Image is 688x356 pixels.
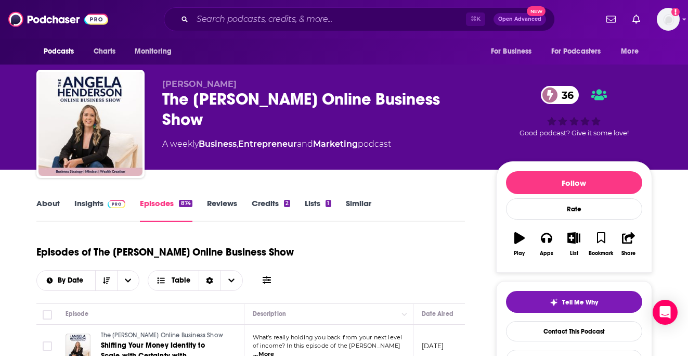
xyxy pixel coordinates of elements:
[491,44,532,59] span: For Business
[148,270,243,291] button: Choose View
[74,198,126,222] a: InsightsPodchaser Pro
[305,198,331,222] a: Lists1
[589,250,613,257] div: Bookmark
[657,8,680,31] img: User Profile
[252,198,290,222] a: Credits2
[422,341,444,350] p: [DATE]
[172,277,190,284] span: Table
[514,250,525,257] div: Play
[162,138,391,150] div: A weekly podcast
[140,198,192,222] a: Episodes874
[162,79,237,89] span: [PERSON_NAME]
[506,291,642,313] button: tell me why sparkleTell Me Why
[108,200,126,208] img: Podchaser Pro
[179,200,192,207] div: 874
[527,6,546,16] span: New
[101,331,226,340] a: The [PERSON_NAME] Online Business Show
[253,308,286,320] div: Description
[506,171,642,194] button: Follow
[346,198,371,222] a: Similar
[36,270,140,291] h2: Choose List sort
[621,250,635,257] div: Share
[253,342,401,349] span: of income? In this episode of the [PERSON_NAME]
[541,86,579,104] a: 36
[199,271,220,290] div: Sort Direction
[237,139,238,149] span: ,
[506,198,642,220] div: Rate
[494,13,546,26] button: Open AdvancedNew
[37,277,96,284] button: open menu
[199,139,237,149] a: Business
[657,8,680,31] button: Show profile menu
[94,44,116,59] span: Charts
[36,246,294,259] h1: Episodes of The [PERSON_NAME] Online Business Show
[562,298,598,307] span: Tell Me Why
[117,271,139,290] button: open menu
[8,9,108,29] img: Podchaser - Follow, Share and Rate Podcasts
[657,8,680,31] span: Logged in as Alexandrapullpr
[58,277,87,284] span: By Date
[466,12,485,26] span: ⌘ K
[38,72,142,176] img: The Angela Henderson Online Business Show
[506,225,533,263] button: Play
[87,42,122,61] a: Charts
[164,7,555,31] div: Search podcasts, credits, & more...
[614,42,652,61] button: open menu
[297,139,313,149] span: and
[36,198,60,222] a: About
[66,308,89,320] div: Episode
[551,86,579,104] span: 36
[496,79,652,144] div: 36Good podcast? Give it some love!
[192,11,466,28] input: Search podcasts, credits, & more...
[95,271,117,290] button: Sort Direction
[135,44,172,59] span: Monitoring
[551,44,601,59] span: For Podcasters
[127,42,185,61] button: open menu
[520,129,629,137] span: Good podcast? Give it some love!
[628,10,644,28] a: Show notifications dropdown
[44,44,74,59] span: Podcasts
[284,200,290,207] div: 2
[615,225,642,263] button: Share
[506,321,642,341] a: Contact This Podcast
[238,139,297,149] a: Entrepreneur
[422,308,453,320] div: Date Aired
[588,225,615,263] button: Bookmark
[43,341,52,351] span: Toggle select row
[602,10,620,28] a: Show notifications dropdown
[498,17,541,22] span: Open Advanced
[484,42,545,61] button: open menu
[207,198,237,222] a: Reviews
[550,298,558,307] img: tell me why sparkle
[253,334,403,341] span: What’s really holding you back from your next level
[671,8,680,16] svg: Add a profile image
[621,44,639,59] span: More
[313,139,358,149] a: Marketing
[36,42,88,61] button: open menu
[398,308,411,321] button: Column Actions
[101,332,224,339] span: The [PERSON_NAME] Online Business Show
[533,225,560,263] button: Apps
[653,300,678,325] div: Open Intercom Messenger
[326,200,331,207] div: 1
[570,250,578,257] div: List
[544,42,616,61] button: open menu
[560,225,587,263] button: List
[540,250,553,257] div: Apps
